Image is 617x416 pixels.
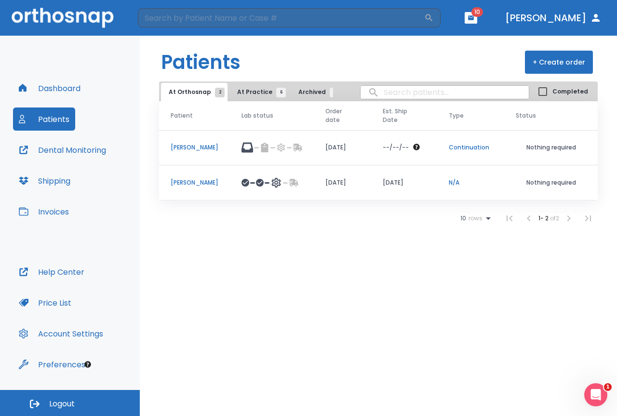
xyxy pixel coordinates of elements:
span: 1 [330,88,339,97]
button: Invoices [13,200,75,223]
img: Orthosnap [12,8,114,27]
span: Patient [171,111,193,120]
input: search [361,83,529,102]
button: Dashboard [13,77,86,100]
p: [PERSON_NAME] [171,143,218,152]
input: Search by Patient Name or Case # [138,8,424,27]
p: [PERSON_NAME] [171,178,218,187]
span: Est. Ship Date [383,107,418,124]
span: Completed [552,87,588,96]
p: Nothing required [516,143,586,152]
span: of 2 [550,214,559,222]
p: N/A [449,178,493,187]
span: 10 [471,7,483,17]
span: Status [516,111,536,120]
span: rows [466,215,483,222]
button: Patients [13,107,75,131]
span: Logout [49,399,75,409]
span: 10 [460,215,466,222]
span: At Orthosnap [169,88,220,96]
span: 1 - 2 [538,214,550,222]
td: [DATE] [314,130,371,165]
div: Tooltip anchor [83,360,92,369]
p: --/--/-- [383,143,409,152]
div: tabs [161,83,333,101]
p: Continuation [449,143,493,152]
iframe: Intercom live chat [584,383,607,406]
span: At Practice [237,88,281,96]
div: The date will be available after approving treatment plan [383,143,425,152]
button: Account Settings [13,322,109,345]
p: Nothing required [516,178,586,187]
button: + Create order [525,51,593,74]
button: Preferences [13,353,91,376]
h1: Patients [161,48,241,77]
td: [DATE] [371,165,437,201]
span: 1 [604,383,612,391]
button: Price List [13,291,77,314]
button: Dental Monitoring [13,138,112,161]
span: Order date [325,107,353,124]
span: 2 [215,88,225,97]
span: 6 [276,88,286,97]
span: Lab status [241,111,273,120]
button: [PERSON_NAME] [501,9,605,27]
td: [DATE] [314,165,371,201]
span: Type [449,111,464,120]
button: Help Center [13,260,90,283]
button: Shipping [13,169,76,192]
span: Archived [298,88,335,96]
